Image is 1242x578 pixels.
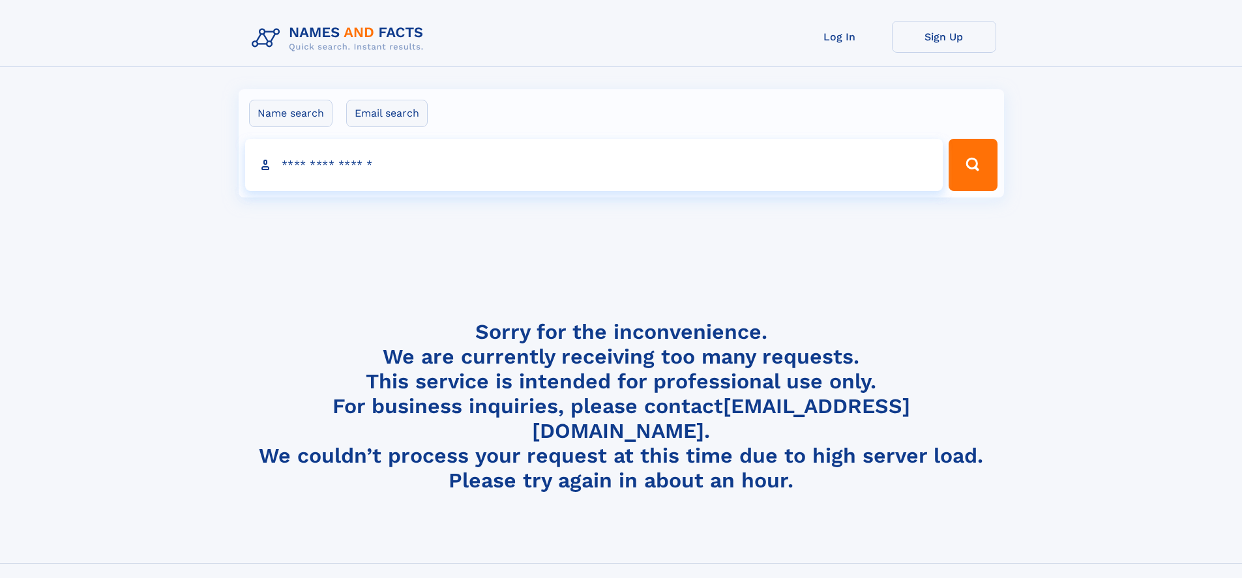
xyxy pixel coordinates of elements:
[246,21,434,56] img: Logo Names and Facts
[249,100,333,127] label: Name search
[246,319,996,493] h4: Sorry for the inconvenience. We are currently receiving too many requests. This service is intend...
[532,394,910,443] a: [EMAIL_ADDRESS][DOMAIN_NAME]
[788,21,892,53] a: Log In
[245,139,943,191] input: search input
[346,100,428,127] label: Email search
[892,21,996,53] a: Sign Up
[949,139,997,191] button: Search Button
